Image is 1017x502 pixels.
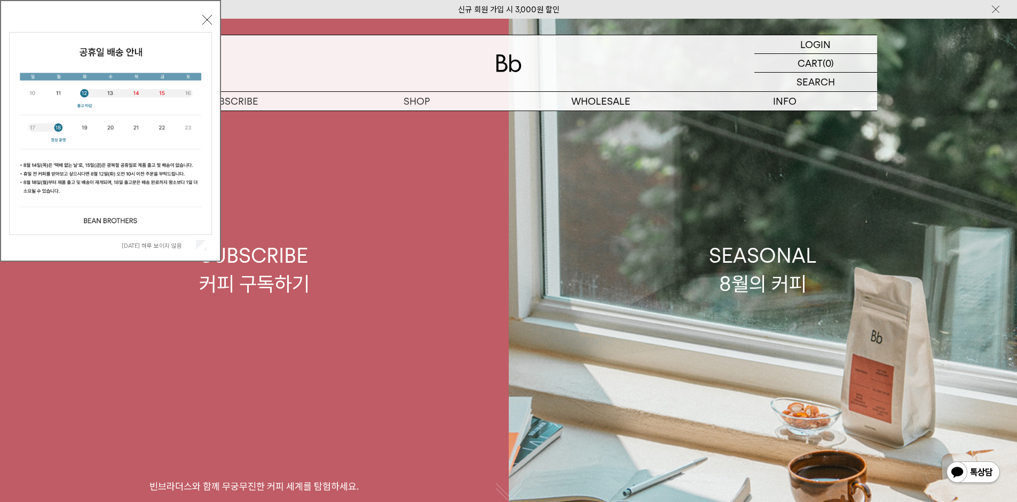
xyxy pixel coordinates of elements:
[798,54,823,72] p: CART
[693,92,877,111] p: INFO
[509,92,693,111] p: WHOLESALE
[458,5,559,14] a: 신규 회원 가입 시 3,000원 할인
[325,92,509,111] a: SHOP
[199,241,310,298] div: SUBSCRIBE 커피 구독하기
[945,460,1001,486] img: 카카오톡 채널 1:1 채팅 버튼
[10,33,211,234] img: cb63d4bbb2e6550c365f227fdc69b27f_113810.jpg
[823,54,834,72] p: (0)
[202,15,212,25] button: 닫기
[754,35,877,54] a: LOGIN
[800,35,831,53] p: LOGIN
[496,54,522,72] img: 로고
[754,54,877,73] a: CART (0)
[709,241,817,298] div: SEASONAL 8월의 커피
[797,73,835,91] p: SEARCH
[122,242,194,249] label: [DATE] 하루 보이지 않음
[140,92,325,111] a: SUBSCRIBE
